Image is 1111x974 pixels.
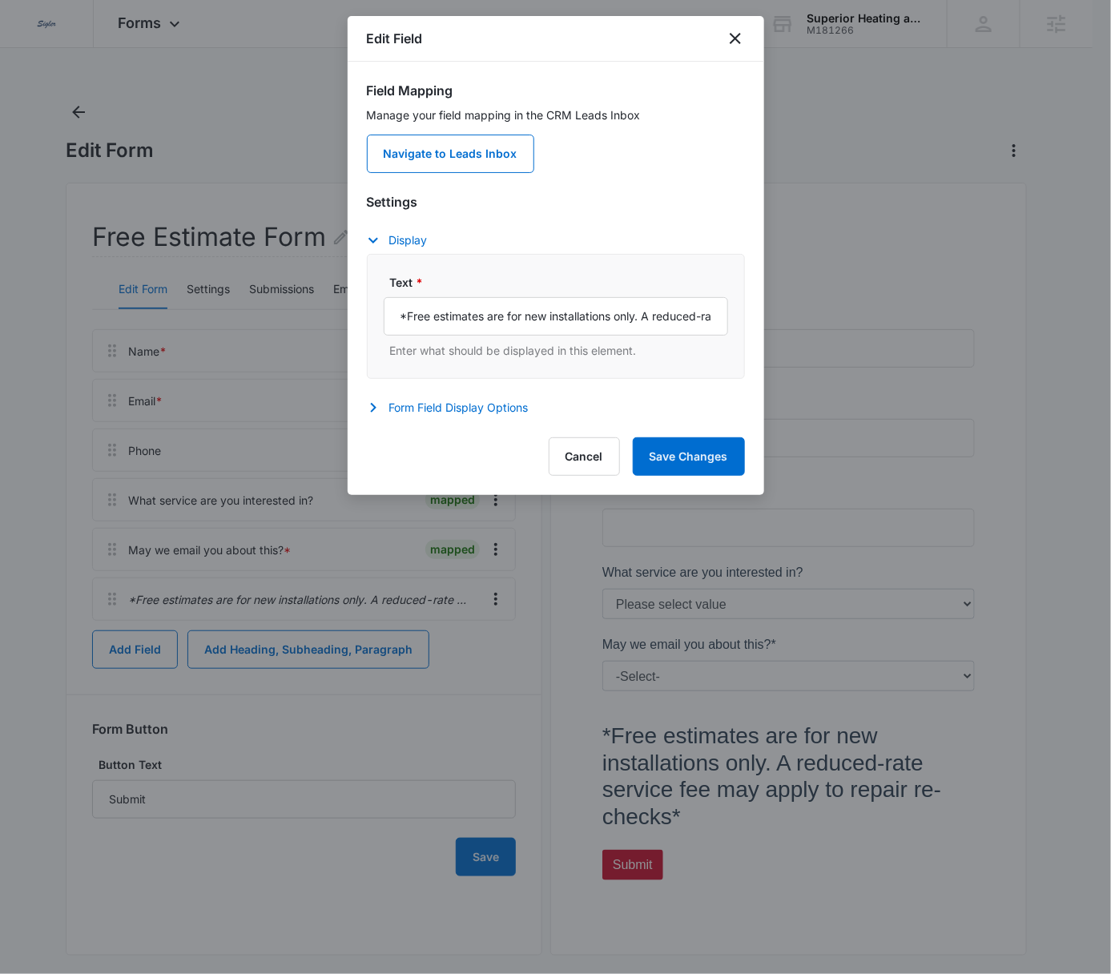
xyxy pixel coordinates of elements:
[45,26,78,38] div: v 4.0.25
[726,29,745,48] button: close
[384,297,728,336] input: Text
[61,95,143,105] div: Domain Overview
[549,437,620,476] button: Cancel
[159,93,172,106] img: tab_keywords_by_traffic_grey.svg
[26,42,38,54] img: website_grey.svg
[26,26,38,38] img: logo_orange.svg
[367,29,423,48] h1: Edit Field
[367,231,444,250] button: Display
[390,274,735,291] label: Text
[367,107,745,123] p: Manage your field mapping in the CRM Leads Inbox
[367,192,745,211] h3: Settings
[177,95,270,105] div: Keywords by Traffic
[43,93,56,106] img: tab_domain_overview_orange.svg
[367,398,545,417] button: Form Field Display Options
[10,564,50,578] span: Submit
[390,342,728,359] p: Enter what should be displayed in this element.
[633,437,745,476] button: Save Changes
[42,42,176,54] div: Domain: [DOMAIN_NAME]
[367,135,534,173] a: Navigate to Leads Inbox
[367,81,745,100] h3: Field Mapping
